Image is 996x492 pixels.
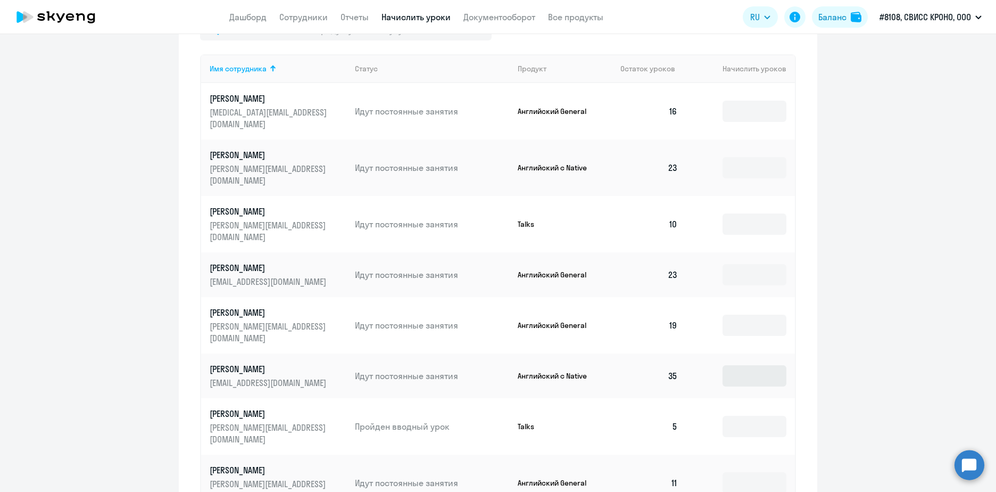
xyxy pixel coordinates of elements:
p: Идут постоянные занятия [355,269,509,281]
p: Английский с Native [518,371,597,381]
span: RU [750,11,760,23]
div: Баланс [818,11,846,23]
p: [PERSON_NAME] [210,307,329,318]
button: RU [743,6,778,28]
th: Начислить уроков [686,54,795,83]
a: Начислить уроки [381,12,451,22]
div: Статус [355,64,378,73]
td: 5 [612,398,686,455]
p: Идут постоянные занятия [355,218,509,230]
p: [PERSON_NAME] [210,93,329,104]
p: Пройден вводный урок [355,421,509,432]
div: Продукт [518,64,612,73]
td: 23 [612,140,686,196]
span: Остаток уроков [620,64,675,73]
p: [PERSON_NAME] [210,363,329,375]
p: [PERSON_NAME] [210,262,329,274]
td: 16 [612,83,686,140]
td: 23 [612,252,686,297]
p: Английский General [518,270,597,280]
a: [PERSON_NAME][MEDICAL_DATA][EMAIL_ADDRESS][DOMAIN_NAME] [210,93,346,130]
a: Документооборот [463,12,535,22]
p: Идут постоянные занятия [355,162,509,174]
p: Talks [518,219,597,229]
a: [PERSON_NAME][PERSON_NAME][EMAIL_ADDRESS][DOMAIN_NAME] [210,307,346,344]
p: [PERSON_NAME] [210,464,329,476]
button: Балансbalance [812,6,868,28]
p: Talks [518,422,597,431]
a: Сотрудники [279,12,328,22]
p: [PERSON_NAME][EMAIL_ADDRESS][DOMAIN_NAME] [210,321,329,344]
p: [PERSON_NAME] [210,149,329,161]
button: #8108, СВИСС КРОНО, ООО [874,4,987,30]
td: 19 [612,297,686,354]
p: [EMAIL_ADDRESS][DOMAIN_NAME] [210,377,329,389]
a: Дашборд [229,12,267,22]
p: #8108, СВИСС КРОНО, ООО [879,11,971,23]
td: 35 [612,354,686,398]
p: [EMAIL_ADDRESS][DOMAIN_NAME] [210,276,329,288]
a: Все продукты [548,12,603,22]
a: [PERSON_NAME][EMAIL_ADDRESS][DOMAIN_NAME] [210,262,346,288]
div: Продукт [518,64,546,73]
p: Идут постоянные занятия [355,319,509,331]
div: Остаток уроков [620,64,686,73]
a: [PERSON_NAME][EMAIL_ADDRESS][DOMAIN_NAME] [210,363,346,389]
p: Идут постоянные занятия [355,370,509,382]
a: [PERSON_NAME][PERSON_NAME][EMAIL_ADDRESS][DOMAIN_NAME] [210,149,346,186]
a: [PERSON_NAME][PERSON_NAME][EMAIL_ADDRESS][DOMAIN_NAME] [210,408,346,445]
p: Английский General [518,478,597,488]
p: [PERSON_NAME][EMAIL_ADDRESS][DOMAIN_NAME] [210,219,329,243]
a: [PERSON_NAME][PERSON_NAME][EMAIL_ADDRESS][DOMAIN_NAME] [210,206,346,243]
img: balance [851,12,861,22]
p: Английский General [518,106,597,116]
div: Статус [355,64,509,73]
p: [PERSON_NAME][EMAIL_ADDRESS][DOMAIN_NAME] [210,422,329,445]
div: Имя сотрудника [210,64,267,73]
a: Отчеты [341,12,369,22]
td: 10 [612,196,686,252]
p: [PERSON_NAME][EMAIL_ADDRESS][DOMAIN_NAME] [210,163,329,186]
p: Английский General [518,321,597,330]
p: Идут постоянные занятия [355,105,509,117]
div: Имя сотрудника [210,64,346,73]
p: Английский с Native [518,163,597,173]
p: [MEDICAL_DATA][EMAIL_ADDRESS][DOMAIN_NAME] [210,106,329,130]
p: [PERSON_NAME] [210,206,329,217]
p: Идут постоянные занятия [355,477,509,489]
p: [PERSON_NAME] [210,408,329,420]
